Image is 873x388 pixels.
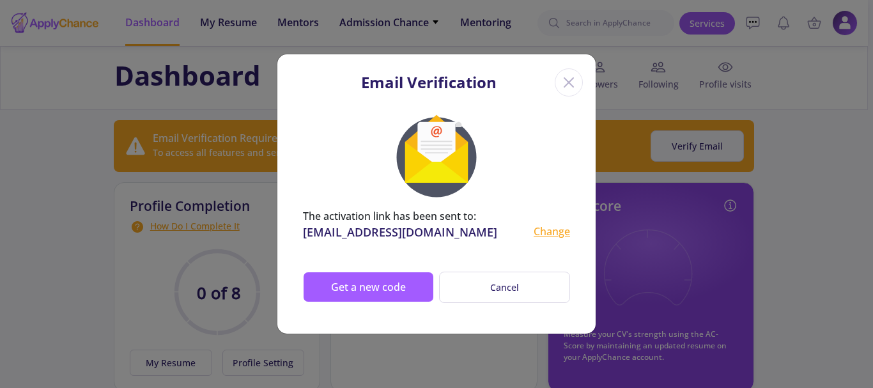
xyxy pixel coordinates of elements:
div: Close [555,68,583,97]
button: Get a new code [303,272,434,302]
div: The activation link has been sent to: [303,208,570,224]
div: Change [534,224,570,241]
div: Email Verification [361,71,497,94]
button: Cancel [439,272,570,303]
div: [EMAIL_ADDRESS][DOMAIN_NAME] [303,224,497,241]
